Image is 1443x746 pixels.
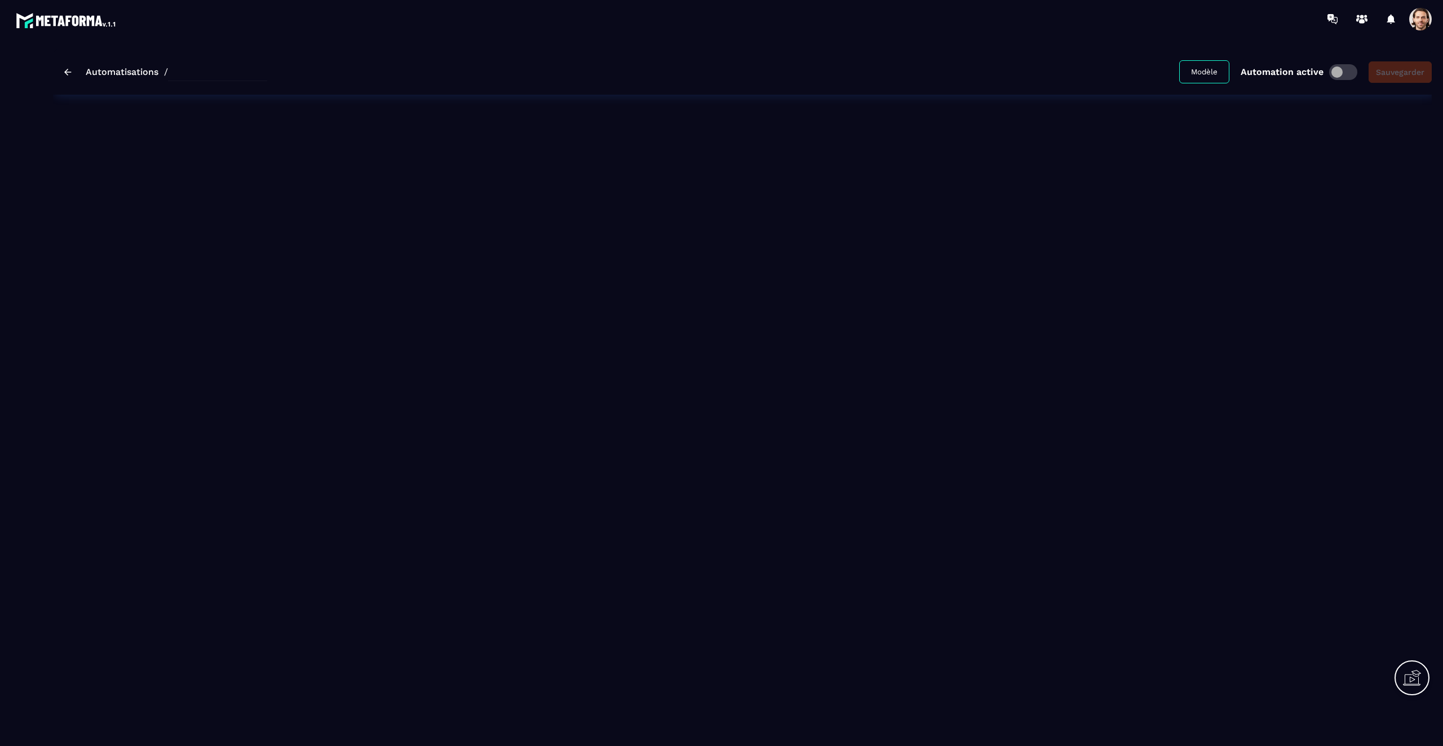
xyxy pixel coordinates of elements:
[86,66,158,77] a: Automatisations
[1179,60,1229,83] button: Modèle
[16,10,117,30] img: logo
[164,66,168,77] span: /
[1241,66,1324,77] p: Automation active
[64,69,72,76] img: arrow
